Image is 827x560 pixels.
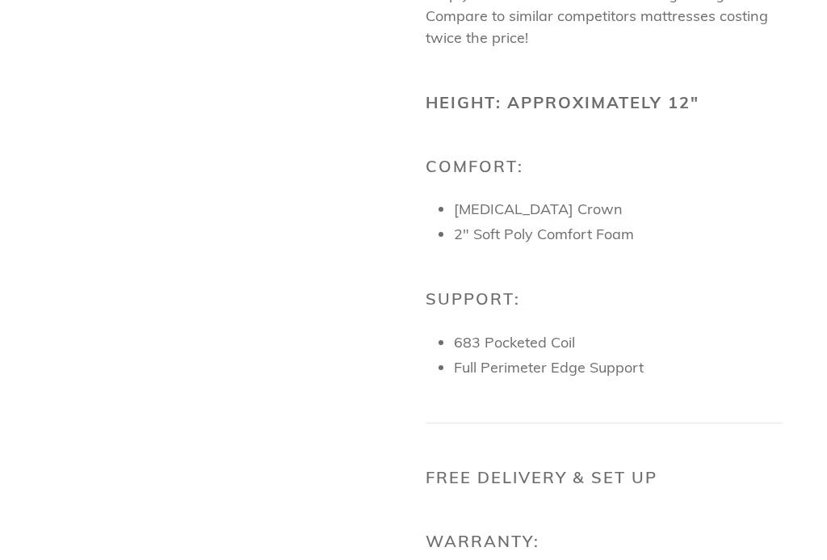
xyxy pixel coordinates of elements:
[426,157,783,176] h2: Comfort:
[426,532,783,551] h2: Warranty:
[454,333,575,352] span: 683 Pocketed Coil
[426,468,783,487] h2: Free Delivery & Set Up
[454,198,783,220] li: [MEDICAL_DATA] Crown
[454,225,634,243] span: 2" Soft Poly Comfort Foam
[454,358,644,377] span: Full Perimeter Edge Support
[426,92,699,112] b: Height: Approximately 12"
[426,289,783,309] h2: Support:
